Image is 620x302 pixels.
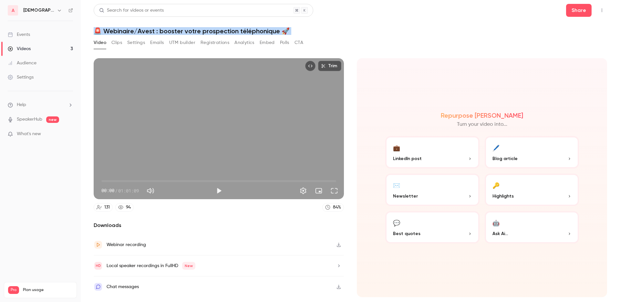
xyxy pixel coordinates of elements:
[94,27,607,35] h1: 🚨 Webinaire/Avest : booster votre prospection téléphonique 🚀
[441,112,523,119] h2: Repurpose [PERSON_NAME]
[305,61,315,71] button: Embed video
[101,187,139,194] div: 00:00
[485,211,579,243] button: 🤖Ask Ai...
[485,174,579,206] button: 🔑Highlights
[260,38,275,48] button: Embed
[104,204,110,211] div: 131
[485,136,579,168] button: 🖊️Blog article
[297,184,310,197] button: Settings
[393,155,422,162] span: LinkedIn post
[597,5,607,16] button: Top Bar Actions
[182,262,195,270] span: New
[280,38,289,48] button: Polls
[566,4,592,17] button: Share
[312,184,325,197] button: Turn on miniplayer
[99,7,164,14] div: Search for videos or events
[393,143,400,153] div: 💼
[333,204,341,211] div: 84 %
[492,193,514,200] span: Highlights
[107,262,195,270] div: Local speaker recordings in FullHD
[169,38,195,48] button: UTM builder
[150,38,164,48] button: Emails
[94,203,113,212] a: 131
[385,174,480,206] button: ✉️Newsletter
[8,60,36,66] div: Audience
[23,7,54,14] h6: [DEMOGRAPHIC_DATA]
[12,7,15,14] span: A
[65,131,73,137] iframe: Noticeable Trigger
[492,155,518,162] span: Blog article
[457,121,507,128] p: Turn your video into...
[94,38,106,48] button: Video
[8,74,34,81] div: Settings
[393,218,400,228] div: 💬
[492,218,500,228] div: 🤖
[8,102,73,108] li: help-dropdown-opener
[127,38,145,48] button: Settings
[385,211,480,243] button: 💬Best quotes
[492,143,500,153] div: 🖊️
[328,184,341,197] button: Full screen
[322,203,344,212] a: 84%
[212,184,225,197] button: Play
[144,184,157,197] button: Mute
[111,38,122,48] button: Clips
[385,136,480,168] button: 💼LinkedIn post
[393,193,418,200] span: Newsletter
[8,286,19,294] span: Pro
[17,116,42,123] a: SpeakerHub
[101,187,114,194] span: 00:00
[23,287,73,293] span: Plan usage
[118,187,139,194] span: 01:01:09
[492,180,500,190] div: 🔑
[17,102,26,108] span: Help
[201,38,229,48] button: Registrations
[234,38,254,48] button: Analytics
[318,61,341,71] button: Trim
[8,31,30,38] div: Events
[17,131,41,137] span: What's new
[115,203,134,212] a: 94
[393,230,420,237] span: Best quotes
[393,180,400,190] div: ✉️
[126,204,131,211] div: 94
[107,283,139,291] div: Chat messages
[294,38,303,48] button: CTA
[94,221,344,229] h2: Downloads
[46,116,59,123] span: new
[115,187,118,194] span: /
[107,241,146,249] div: Webinar recording
[8,46,31,52] div: Videos
[492,230,508,237] span: Ask Ai...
